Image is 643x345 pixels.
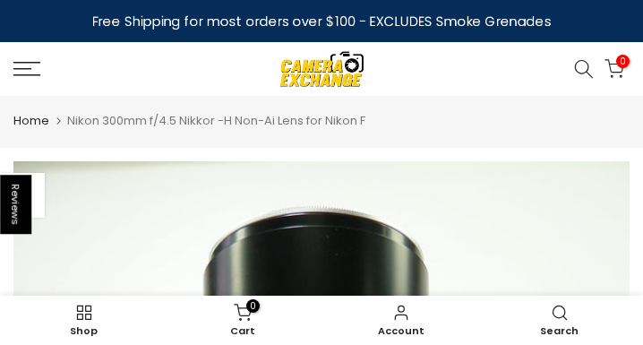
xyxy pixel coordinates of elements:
a: Home [13,112,49,130]
span: Account [330,326,471,336]
a: 0 [604,59,624,79]
a: 0 Cart [163,300,321,341]
span: 0 [616,55,630,68]
a: Account [321,300,480,341]
span: Nikon 300mm f/4.5 Nikkor -H Non-Ai Lens for Nikon F [67,112,365,129]
span: Cart [172,326,313,336]
strong: Free Shipping for most orders over $100 - EXCLUDES Smoke Grenades [92,12,552,30]
span: 0 [246,299,260,313]
a: Search [480,300,639,341]
span: Shop [13,326,154,336]
span: Search [489,326,630,336]
a: Shop [4,300,163,341]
